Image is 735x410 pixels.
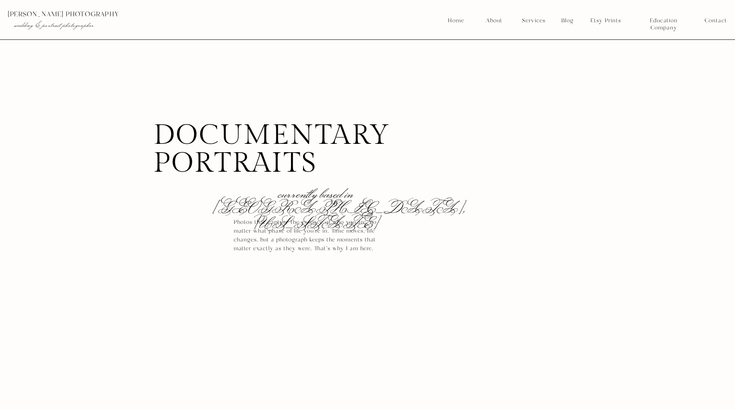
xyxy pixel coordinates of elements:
a: Services [519,17,548,24]
a: Home [448,17,465,24]
a: About [484,17,504,24]
h2: Photos that capture the essence of who you are, no matter what phase of life you're in. Time move... [234,218,379,252]
h1: documentary portraits [153,122,373,174]
a: Education Company [636,17,691,24]
a: Blog [559,17,576,24]
h2: currently based in [GEOGRAPHIC_DATA], [US_STATE] [212,186,420,205]
a: Etsy Prints [587,17,624,24]
a: Contact [705,17,727,24]
p: [PERSON_NAME] photography [8,11,243,18]
p: wedding & portrait photographer [14,21,227,29]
